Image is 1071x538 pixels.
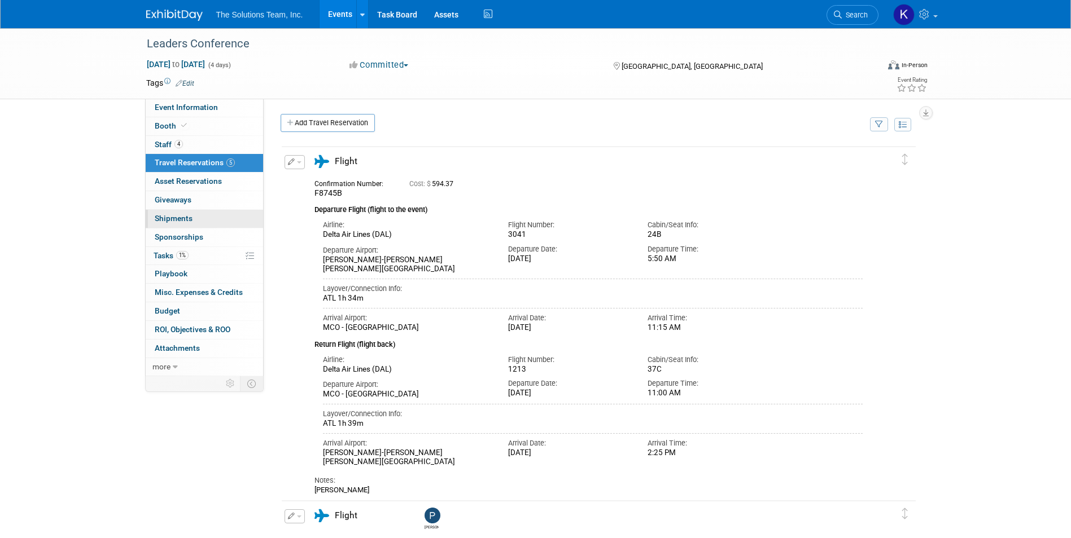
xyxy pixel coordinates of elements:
[897,77,927,83] div: Event Rating
[143,34,862,54] div: Leaders Conference
[146,265,263,283] a: Playbook
[508,448,631,458] div: [DATE]
[176,251,189,259] span: 1%
[146,228,263,246] a: Sponsorships
[648,254,770,264] div: 5:50 AM
[155,195,191,204] span: Giveaways
[648,323,770,333] div: 11:15 AM
[314,486,863,495] div: [PERSON_NAME]
[648,220,770,230] div: Cabin/Seat Info:
[425,523,439,530] div: Paxton Payton
[323,245,492,255] div: Departure Airport:
[155,121,189,130] span: Booth
[314,155,329,168] i: Flight
[146,136,263,154] a: Staff4
[155,158,235,167] span: Travel Reservations
[221,376,241,391] td: Personalize Event Tab Strip
[888,60,899,69] img: Format-Inperson.png
[323,355,492,365] div: Airline:
[508,230,631,240] div: 3041
[146,99,263,117] a: Event Information
[648,230,770,239] div: 24B
[146,10,203,21] img: ExhibitDay
[155,177,222,186] span: Asset Reservations
[622,62,763,70] span: [GEOGRAPHIC_DATA], [GEOGRAPHIC_DATA]
[176,80,194,87] a: Edit
[323,380,492,390] div: Departure Airport:
[174,140,183,148] span: 4
[181,122,187,129] i: Booth reservation complete
[508,323,631,333] div: [DATE]
[508,313,631,323] div: Arrival Date:
[146,284,263,302] a: Misc. Expenses & Credits
[155,269,187,278] span: Playbook
[875,121,883,129] i: Filter by Traveler
[146,77,194,89] td: Tags
[240,376,263,391] td: Toggle Event Tabs
[409,180,432,188] span: Cost: $
[323,323,492,333] div: MCO - [GEOGRAPHIC_DATA]
[146,191,263,209] a: Giveaways
[314,188,342,197] span: F8745B
[207,61,231,69] span: (4 days)
[216,10,303,19] span: The Solutions Team, Inc.
[346,59,413,71] button: Committed
[812,59,928,76] div: Event Format
[422,508,441,530] div: Paxton Payton
[323,419,863,429] div: ATL 1h 39m
[323,365,492,374] div: Delta Air Lines (DAL)
[155,343,200,352] span: Attachments
[508,355,631,365] div: Flight Number:
[314,475,863,486] div: Notes:
[323,220,492,230] div: Airline:
[508,378,631,389] div: Departure Date:
[314,199,863,215] div: Departure Flight (flight to the event)
[155,306,180,315] span: Budget
[335,156,357,166] span: Flight
[508,365,631,374] div: 1213
[323,409,863,419] div: Layover/Connection Info:
[508,389,631,398] div: [DATE]
[323,390,492,399] div: MCO - [GEOGRAPHIC_DATA]
[901,61,928,69] div: In-Person
[508,438,631,448] div: Arrival Date:
[648,389,770,398] div: 11:00 AM
[508,220,631,230] div: Flight Number:
[146,154,263,172] a: Travel Reservations5
[902,154,908,165] i: Click and drag to move item
[842,11,868,19] span: Search
[335,510,357,521] span: Flight
[508,244,631,254] div: Departure Date:
[155,103,218,112] span: Event Information
[648,438,770,448] div: Arrival Time:
[281,114,375,132] a: Add Travel Reservation
[146,339,263,358] a: Attachments
[146,302,263,320] a: Budget
[171,60,181,69] span: to
[648,244,770,254] div: Departure Time:
[323,294,863,303] div: ATL 1h 34m
[314,509,329,522] i: Flight
[323,438,492,448] div: Arrival Airport:
[155,232,203,241] span: Sponsorships
[827,5,878,25] a: Search
[154,251,189,260] span: Tasks
[146,117,263,135] a: Booth
[508,254,631,264] div: [DATE]
[323,284,863,294] div: Layover/Connection Info:
[146,247,263,265] a: Tasks1%
[648,355,770,365] div: Cabin/Seat Info:
[323,255,492,275] div: [PERSON_NAME]-[PERSON_NAME] [PERSON_NAME][GEOGRAPHIC_DATA]
[146,59,206,69] span: [DATE] [DATE]
[648,313,770,323] div: Arrival Time:
[314,333,863,350] div: Return Flight (flight back)
[425,508,440,523] img: Paxton Payton
[146,210,263,228] a: Shipments
[155,325,230,334] span: ROI, Objectives & ROO
[146,173,263,191] a: Asset Reservations
[323,448,492,468] div: [PERSON_NAME]-[PERSON_NAME] [PERSON_NAME][GEOGRAPHIC_DATA]
[893,4,915,25] img: Kaelon Harris
[648,365,770,374] div: 37C
[902,508,908,519] i: Click and drag to move item
[648,448,770,458] div: 2:25 PM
